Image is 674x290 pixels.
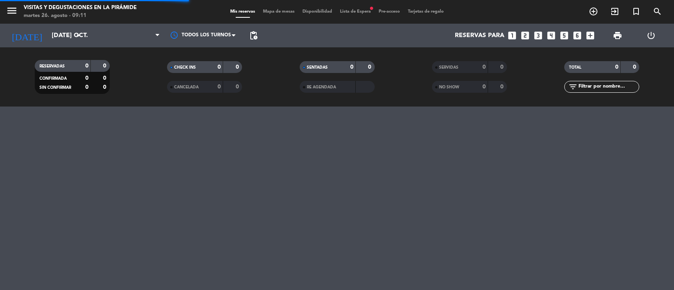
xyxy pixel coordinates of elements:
[610,7,620,16] i: exit_to_app
[39,77,67,80] span: CONFIRMADA
[39,64,65,68] span: RESERVADAS
[24,12,137,20] div: martes 26. agosto - 09:11
[103,75,108,81] strong: 0
[569,65,581,69] span: TOTAL
[615,64,618,70] strong: 0
[236,84,240,90] strong: 0
[578,82,639,91] input: Filtrar por nombre...
[507,30,517,41] i: looks_one
[218,84,221,90] strong: 0
[559,30,569,41] i: looks_5
[439,85,459,89] span: NO SHOW
[350,64,353,70] strong: 0
[568,82,578,92] i: filter_list
[483,64,486,70] strong: 0
[336,9,375,14] span: Lista de Espera
[631,7,641,16] i: turned_in_not
[307,85,336,89] span: RE AGENDADA
[369,6,374,11] span: fiber_manual_record
[646,31,656,40] i: power_settings_new
[404,9,448,14] span: Tarjetas de regalo
[39,86,71,90] span: SIN CONFIRMAR
[85,84,88,90] strong: 0
[24,4,137,12] div: Visitas y degustaciones en La Pirámide
[218,64,221,70] strong: 0
[653,7,662,16] i: search
[613,31,622,40] span: print
[307,65,328,69] span: SENTADAS
[455,32,504,39] span: Reservas para
[6,5,18,17] i: menu
[585,30,595,41] i: add_box
[103,84,108,90] strong: 0
[633,64,638,70] strong: 0
[500,84,505,90] strong: 0
[375,9,404,14] span: Pre-acceso
[483,84,486,90] strong: 0
[249,31,258,40] span: pending_actions
[174,85,199,89] span: CANCELADA
[85,75,88,81] strong: 0
[439,65,458,69] span: SERVIDAS
[589,7,598,16] i: add_circle_outline
[174,65,196,69] span: CHECK INS
[85,63,88,69] strong: 0
[546,30,556,41] i: looks_4
[236,64,240,70] strong: 0
[635,24,668,47] div: LOG OUT
[226,9,259,14] span: Mis reservas
[299,9,336,14] span: Disponibilidad
[368,64,373,70] strong: 0
[572,30,582,41] i: looks_6
[259,9,299,14] span: Mapa de mesas
[73,31,83,40] i: arrow_drop_down
[520,30,530,41] i: looks_two
[6,5,18,19] button: menu
[533,30,543,41] i: looks_3
[6,27,48,44] i: [DATE]
[500,64,505,70] strong: 0
[103,63,108,69] strong: 0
